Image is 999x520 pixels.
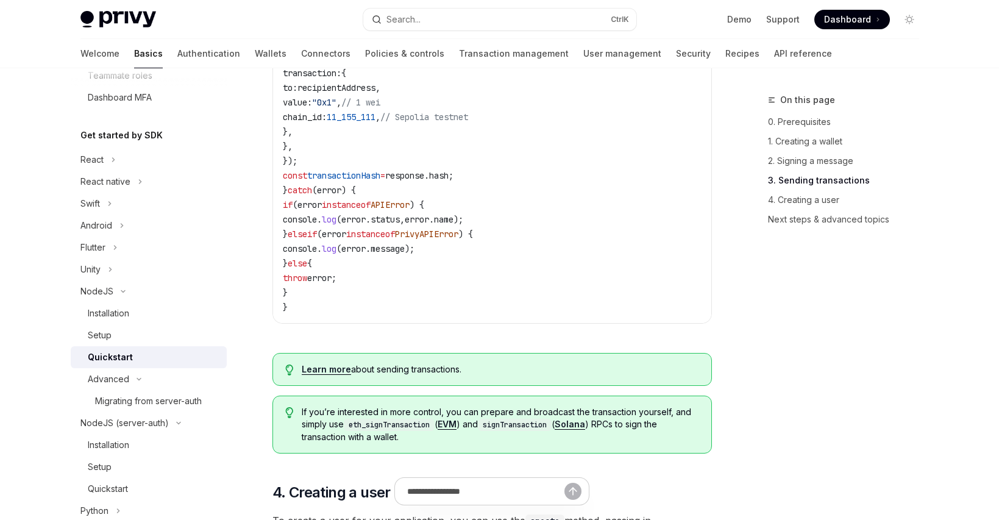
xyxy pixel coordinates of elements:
a: 2. Signing a message [768,151,929,171]
span: }, [283,126,293,137]
a: Solana [555,419,585,430]
a: 4. Creating a user [768,190,929,210]
a: API reference [774,39,832,68]
span: const [283,170,307,181]
span: ( [312,185,317,196]
span: hash [429,170,449,181]
span: { [341,68,346,79]
span: ; [332,272,336,283]
span: catch [288,185,312,196]
span: } [283,287,288,298]
button: Send message [564,483,581,500]
span: message [371,243,405,254]
span: . [317,243,322,254]
span: , [336,97,341,108]
span: Ctrl K [611,15,629,24]
span: status [371,214,400,225]
a: Security [676,39,711,68]
span: "0x1" [312,97,336,108]
span: . [366,243,371,254]
span: ); [453,214,463,225]
span: APIError [371,199,410,210]
span: PrivyAPIError [395,229,458,240]
a: EVM [438,419,457,430]
div: React [80,152,104,167]
span: ; [449,170,453,181]
a: 3. Sending transactions [768,171,929,190]
div: Flutter [80,240,105,255]
span: 11_155_111 [327,112,375,123]
span: if [283,199,293,210]
div: NodeJS [80,284,113,299]
span: , [400,214,405,225]
div: Dashboard MFA [88,90,152,105]
button: Toggle Advanced section [71,368,227,390]
a: 0. Prerequisites [768,112,929,132]
span: { [307,258,312,269]
span: instanceof [322,199,371,210]
div: Advanced [88,372,129,386]
a: Quickstart [71,346,227,368]
span: ) { [341,185,356,196]
span: // 1 wei [341,97,380,108]
a: Migrating from server-auth [71,390,227,412]
img: light logo [80,11,156,28]
span: chain_id: [283,112,327,123]
span: } [283,302,288,313]
div: Unity [80,262,101,277]
button: Toggle NodeJS (server-auth) section [71,412,227,434]
span: } [283,185,288,196]
a: Dashboard MFA [71,87,227,109]
span: name [434,214,453,225]
a: Next steps & advanced topics [768,210,929,229]
a: 1. Creating a wallet [768,132,929,151]
span: recipientAddress [297,82,375,93]
span: ); [405,243,414,254]
span: On this page [780,93,835,107]
a: Basics [134,39,163,68]
span: , [375,82,380,93]
a: Installation [71,434,227,456]
span: transaction: [283,68,341,79]
span: . [429,214,434,225]
button: Toggle Flutter section [71,237,227,258]
span: value: [283,97,312,108]
code: signTransaction [478,419,552,431]
button: Toggle React section [71,149,227,171]
a: Demo [727,13,752,26]
span: . [317,214,322,225]
a: Connectors [301,39,350,68]
a: Welcome [80,39,119,68]
span: error [341,243,366,254]
button: Toggle Android section [71,215,227,237]
span: throw [283,272,307,283]
a: Installation [71,302,227,324]
span: Dashboard [824,13,871,26]
span: ( [336,214,341,225]
div: Quickstart [88,482,128,496]
div: Search... [386,12,421,27]
span: If you’re interested in more control, you can prepare and broadcast the transaction yourself, and... [302,406,699,443]
button: Toggle Swift section [71,193,227,215]
button: Toggle dark mode [900,10,919,29]
a: User management [583,39,661,68]
div: NodeJS (server-auth) [80,416,169,430]
span: else [288,229,307,240]
span: if [307,229,317,240]
span: error [297,199,322,210]
a: Authentication [177,39,240,68]
span: , [375,112,380,123]
span: error [322,229,346,240]
div: Swift [80,196,100,211]
span: }, [283,141,293,152]
a: Support [766,13,800,26]
button: Toggle React native section [71,171,227,193]
span: console [283,214,317,225]
span: log [322,214,336,225]
input: Ask a question... [407,478,564,505]
a: Policies & controls [365,39,444,68]
span: error [341,214,366,225]
a: Wallets [255,39,286,68]
a: Setup [71,324,227,346]
a: Transaction management [459,39,569,68]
